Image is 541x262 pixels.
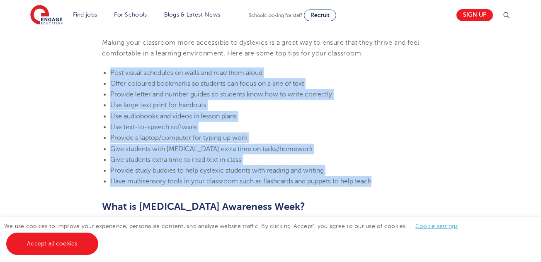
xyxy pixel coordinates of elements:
[110,167,324,174] span: Provide study buddies to help dyslexic students with reading and writing
[30,5,63,26] img: Engage Education
[110,101,206,109] span: Use large text print for handouts
[102,201,305,212] b: What is [MEDICAL_DATA] Awareness Week?
[102,39,419,57] span: Making your classroom more accessible to dyslexics is a great way to ensure that they thrive and ...
[110,80,304,87] span: Offer coloured bookmarks so students can focus on a line of text
[456,9,493,21] a: Sign up
[110,69,262,77] span: Post visual schedules on walls and read them aloud
[110,91,332,98] span: Provide letter and number guides so students know how to write correctly
[110,145,313,153] span: Give students with [MEDICAL_DATA] extra time on tasks/homework
[110,134,247,142] span: Provide a laptop/computer for typing up work
[110,123,197,131] span: Use text-to-speech software
[114,12,147,18] a: For Schools
[304,10,336,21] a: Recruit
[415,223,458,229] a: Cookie settings
[4,223,466,247] span: We use cookies to improve your experience, personalise content, and analyse website traffic. By c...
[73,12,97,18] a: Find jobs
[110,156,241,163] span: Give students extra time to read text in class
[164,12,221,18] a: Blogs & Latest News
[311,12,330,18] span: Recruit
[6,233,98,255] a: Accept all cookies
[249,12,302,18] span: Schools looking for staff
[110,178,371,185] span: Have multisensory tools in your classroom such as flashcards and puppets to help teach
[110,113,237,120] span: Use audiobooks and videos in lesson plans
